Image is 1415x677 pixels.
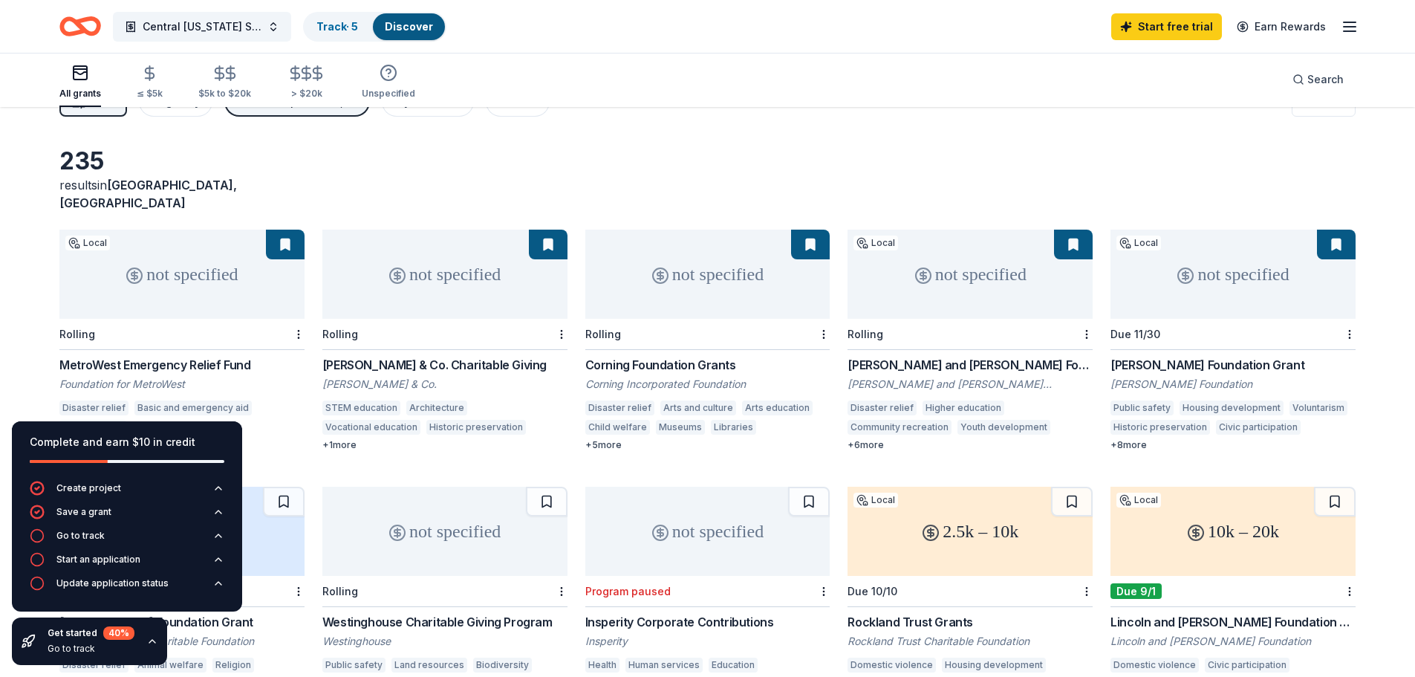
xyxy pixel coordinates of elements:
span: Central [US_STATE] Sparks Association [143,18,261,36]
div: Unspecified [362,88,415,100]
a: not specifiedLocalRolling[PERSON_NAME] and [PERSON_NAME] Foundation Grant[PERSON_NAME] and [PERSO... [848,230,1093,451]
div: Rockland Trust Grants [848,613,1093,631]
div: not specified [585,487,830,576]
div: [PERSON_NAME] Foundation [1110,377,1356,392]
div: ≤ $5k [137,88,163,100]
div: Community recreation [848,420,952,435]
div: Insperity [585,634,830,649]
div: Historic preservation [1110,420,1210,435]
a: not specifiedRollingCorning Foundation GrantsCorning Incorporated FoundationDisaster reliefArts a... [585,230,830,451]
div: 2.5k – 10k [848,487,1093,576]
div: not specified [585,230,830,319]
div: Youth development [957,420,1050,435]
div: Disaster relief [848,401,917,415]
div: Lincoln and [PERSON_NAME] Foundation [1110,634,1356,649]
div: 235 [59,146,305,176]
div: Disaster relief [585,401,654,415]
div: Local [65,236,110,250]
div: Rolling [59,328,95,340]
div: Go to track [56,530,105,542]
div: MetroWest Emergency Relief Fund [59,356,305,374]
div: Architecture [406,401,467,415]
div: Get started [48,626,134,640]
div: not specified [59,230,305,319]
button: > $20k [287,59,326,107]
div: [PERSON_NAME] and [PERSON_NAME] Foundation Grant [848,356,1093,374]
button: ≤ $5k [137,59,163,107]
a: Track· 5 [316,20,358,33]
div: Program paused [585,585,671,597]
button: Create project [30,481,224,505]
div: Education [709,658,758,673]
div: Public safety [1110,401,1174,415]
a: Start free trial [1111,13,1222,40]
div: [PERSON_NAME] & Co. [322,377,567,392]
div: Civic participation [1205,658,1289,673]
div: Libraries [711,420,756,435]
a: Earn Rewards [1228,13,1335,40]
div: Local [853,236,898,250]
div: Create project [56,482,121,494]
div: Local [853,493,898,508]
div: Domestic violence [1110,658,1199,673]
button: Track· 5Discover [303,12,446,42]
a: not specifiedLocalDue 11/30[PERSON_NAME] Foundation Grant[PERSON_NAME] FoundationPublic safetyHou... [1110,230,1356,451]
div: + 6 more [848,439,1093,451]
div: Complete and earn $10 in credit [30,433,224,451]
div: + 1 more [322,439,567,451]
button: Central [US_STATE] Sparks Association [113,12,291,42]
div: Rolling [585,328,621,340]
div: Local [1116,493,1161,508]
div: STEM education [322,401,400,415]
div: Foundation for MetroWest [59,377,305,392]
div: 40 % [103,626,134,640]
div: not specified [848,230,1093,319]
button: Save a grant [30,505,224,528]
div: Higher education [923,401,1004,415]
div: Rolling [848,328,883,340]
div: Civic participation [1216,420,1301,435]
div: Arts and culture [660,401,736,415]
div: Rolling [322,585,358,597]
div: 10k – 20k [1110,487,1356,576]
div: not specified [322,487,567,576]
div: Due 10/10 [848,585,897,597]
div: [PERSON_NAME] and [PERSON_NAME] Foundation [848,377,1093,392]
div: Voluntarism [1289,401,1347,415]
span: Search [1307,71,1344,88]
button: Start an application [30,552,224,576]
div: Insperity Corporate Contributions [585,613,830,631]
button: Search [1281,65,1356,94]
div: Housing development [1180,401,1284,415]
a: Discover [385,20,433,33]
div: Westinghouse Charitable Giving Program [322,613,567,631]
div: Museums [656,420,705,435]
div: Go to track [48,643,134,655]
span: [GEOGRAPHIC_DATA], [GEOGRAPHIC_DATA] [59,178,237,210]
div: [PERSON_NAME] Foundation Grant [1110,356,1356,374]
div: Corning Foundation Grants [585,356,830,374]
button: All grants [59,58,101,107]
div: Disaster relief [59,401,129,415]
div: Start an application [56,554,140,566]
div: Rolling [322,328,358,340]
div: Public safety [322,658,386,673]
div: Arts education [742,401,813,415]
div: [PERSON_NAME] & Co. Charitable Giving [322,356,567,374]
div: Local [1116,236,1161,250]
div: Due 9/1 [1110,583,1162,599]
div: results [59,176,305,212]
div: + 8 more [1110,439,1356,451]
div: + 5 more [585,439,830,451]
button: $5k to $20k [198,59,251,107]
div: Save a grant [56,506,111,518]
div: not specified [322,230,567,319]
div: Land resources [391,658,467,673]
div: Westinghouse [322,634,567,649]
a: not specifiedLocalRollingMetroWest Emergency Relief FundFoundation for MetroWestDisaster reliefBa... [59,230,305,439]
div: not specified [1110,230,1356,319]
div: Basic and emergency aid [134,401,252,415]
div: Corning Incorporated Foundation [585,377,830,392]
button: Go to track [30,528,224,552]
div: $5k to $20k [198,88,251,100]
